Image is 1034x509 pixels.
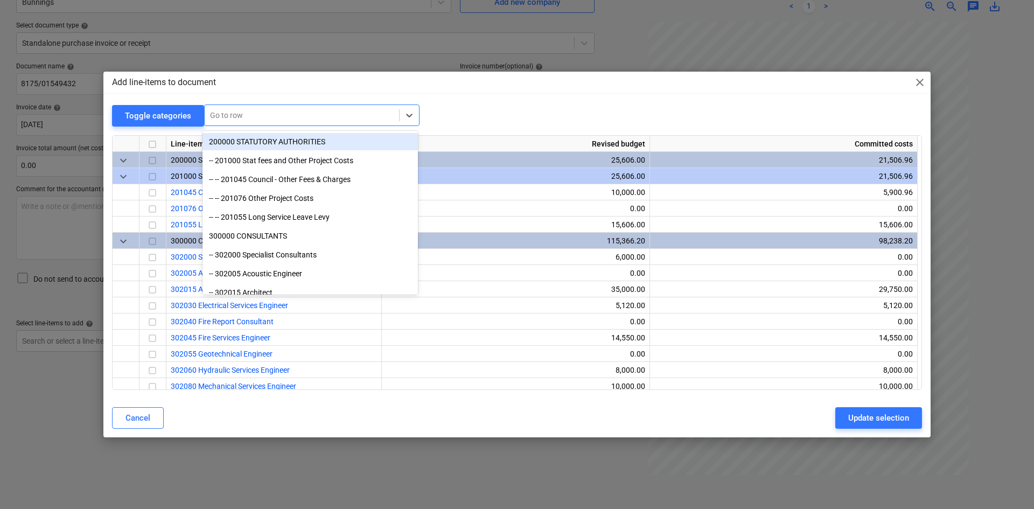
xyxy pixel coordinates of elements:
div: Cancel [125,411,150,425]
div: 15,606.00 [386,217,645,233]
div: 0.00 [654,249,913,265]
div: Revised budget [382,136,650,152]
div: 14,550.00 [654,330,913,346]
div: 25,606.00 [386,168,645,184]
div: 21,506.96 [654,168,913,184]
a: 302080 Mechanical Services Engineer [171,382,296,391]
span: keyboard_arrow_down [117,154,130,167]
div: 0.00 [386,200,645,217]
a: 302040 Fire Report Consultant [171,317,274,326]
div: 25,606.00 [386,152,645,168]
div: 15,606.00 [654,217,913,233]
div: 0.00 [654,200,913,217]
a: 302000 Specialist Consultants [171,253,273,261]
div: 5,900.96 [654,184,913,200]
span: 201000 Stat fees and Other Project Costs [171,172,309,180]
div: 115,366.20 [386,233,645,249]
div: Toggle categories [125,109,191,123]
div: -- -- 201045 Council - Other Fees & Charges [202,171,418,188]
a: 302060 Hydraulic Services Engineer [171,366,290,374]
div: 300000 CONSULTANTS [202,227,418,245]
div: -- -- 201076 Other Project Costs [202,190,418,207]
div: 14,550.00 [386,330,645,346]
div: 6,000.00 [386,249,645,265]
div: 8,000.00 [654,362,913,378]
iframe: Chat Widget [980,457,1034,509]
div: 35,000.00 [386,281,645,297]
div: Update selection [848,411,909,425]
div: 98,238.20 [654,233,913,249]
div: -- 201000 Stat fees and Other Project Costs [202,152,418,169]
div: 0.00 [386,313,645,330]
span: close [913,76,926,89]
div: 0.00 [654,346,913,362]
a: 302055 Geotechnical Engineer [171,350,273,358]
div: -- 302015 Architect [202,284,418,301]
div: -- 302000 Specialist Consultants [202,246,418,263]
span: 200000 STATUTORY AUTHORITIES [171,156,287,164]
a: 302015 Architect [171,285,228,294]
div: Line-item [166,136,382,152]
div: -- 302005 Acoustic Engineer [202,265,418,282]
div: 0.00 [654,313,913,330]
a: 302045 Fire Services Engineer [171,333,270,342]
div: 29,750.00 [654,281,913,297]
p: Add line-items to document [112,76,216,89]
div: -- -- 201055 Long Service Leave Levy [202,208,418,226]
span: 300000 CONSULTANTS [171,236,249,245]
a: 302030 Electrical Services Engineer [171,301,288,310]
div: 5,120.00 [654,297,913,313]
span: keyboard_arrow_down [117,235,130,248]
a: 201045 Council - Other Fees & Charges [171,188,301,197]
div: 0.00 [386,346,645,362]
div: 10,000.00 [386,378,645,394]
a: 201055 Long Service Leave Levy [171,220,280,229]
div: 0.00 [654,265,913,281]
div: 10,000.00 [386,184,645,200]
div: 200000 STATUTORY AUTHORITIES [202,133,418,150]
button: Update selection [835,407,922,429]
div: 10,000.00 [654,378,913,394]
a: 201076 Other Project Costs [171,204,263,213]
div: Committed costs [650,136,918,152]
a: 302005 Acoustic Engineer [171,269,258,277]
div: 8,000.00 [386,362,645,378]
div: 21,506.96 [654,152,913,168]
button: Cancel [112,407,164,429]
div: 5,120.00 [386,297,645,313]
div: 0.00 [386,265,645,281]
button: Toggle categories [112,105,204,127]
span: keyboard_arrow_down [117,170,130,183]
